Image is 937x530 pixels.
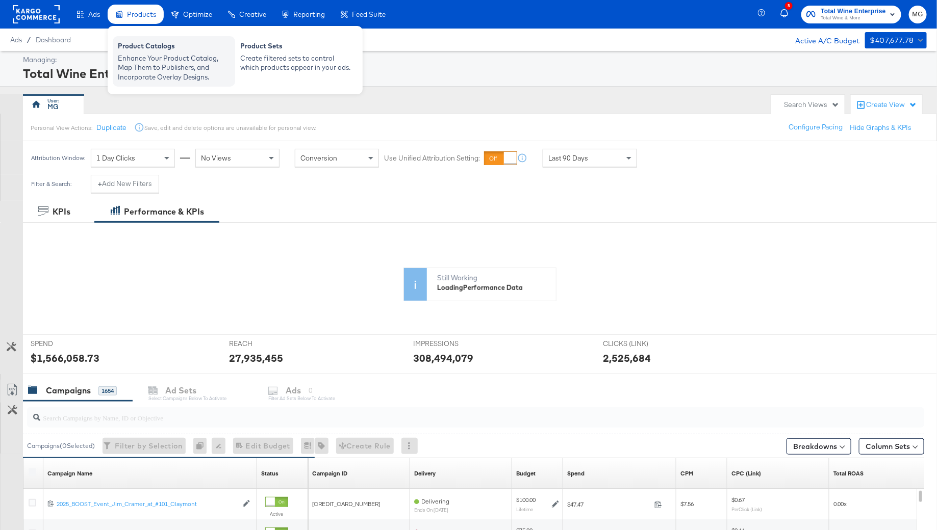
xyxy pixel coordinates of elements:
[40,404,842,423] input: Search Campaigns by Name, ID or Objective
[293,10,325,18] span: Reporting
[23,65,924,82] div: Total Wine Enterprise
[300,153,337,163] span: Conversion
[548,153,588,163] span: Last 90 Days
[91,175,159,193] button: +Add New Filters
[384,153,480,163] label: Use Unified Attribution Setting:
[31,154,86,162] div: Attribution Window:
[144,124,316,132] div: Save, edit and delete options are unavailable for personal view.
[57,500,237,509] a: 2025_BOOST_Event_Jim_Cramer_at_#101_Claymont
[414,507,449,513] sub: ends on [DATE]
[57,500,237,508] div: 2025_BOOST_Event_Jim_Cramer_at_#101_Claymont
[265,511,288,517] label: Active
[567,500,650,508] span: $47.47
[183,10,212,18] span: Optimize
[201,153,231,163] span: No Views
[833,469,864,478] a: Total ROAS
[98,179,102,189] strong: +
[88,10,100,18] span: Ads
[47,469,92,478] div: Campaign Name
[53,206,70,218] div: KPIs
[516,496,536,504] div: $100.00
[731,469,761,478] div: CPC (Link)
[731,496,745,503] span: $0.67
[731,506,762,512] sub: Per Click (Link)
[850,123,911,132] button: Hide Graphs & KPIs
[36,36,71,44] a: Dashboard
[516,506,533,512] sub: Lifetime
[261,469,278,478] div: Status
[414,469,436,478] div: Delivery
[785,32,860,47] div: Active A/C Budget
[516,469,536,478] div: Budget
[781,118,850,137] button: Configure Pacing
[239,10,266,18] span: Creative
[866,100,917,110] div: Create View
[865,32,927,48] button: $407,677.78
[10,36,22,44] span: Ads
[127,10,156,18] span: Products
[193,438,212,454] div: 0
[421,497,449,505] span: Delivering
[98,386,117,395] div: 1654
[46,385,91,396] div: Campaigns
[312,500,380,508] span: [CREDIT_CARD_NUMBER]
[680,469,693,478] a: The average cost you've paid to have 1,000 impressions of your ad.
[23,55,924,65] div: Managing:
[352,10,386,18] span: Feed Suite
[784,100,840,110] div: Search Views
[31,124,92,132] div: Personal View Actions:
[801,6,901,23] button: Total Wine EnterpriseTotal Wine & More
[821,6,886,17] span: Total Wine Enterprise
[785,2,793,10] div: 5
[870,34,914,47] div: $407,677.78
[731,469,761,478] a: The average cost for each link click you've received from your ad.
[414,469,436,478] a: Reflects the ability of your Ad Campaign to achieve delivery based on ad states, schedule and bud...
[859,438,924,455] button: Column Sets
[821,14,886,22] span: Total Wine & More
[913,9,923,20] span: MG
[567,469,585,478] div: Spend
[833,500,847,508] span: 0.00x
[261,469,278,478] a: Shows the current state of your Ad Campaign.
[22,36,36,44] span: /
[124,206,204,218] div: Performance & KPIs
[787,438,851,455] button: Breakdowns
[96,123,126,132] button: Duplicate
[680,500,694,508] span: $7.56
[516,469,536,478] a: The maximum amount you're willing to spend on your ads, on average each day or over the lifetime ...
[47,469,92,478] a: Your campaign name.
[312,469,347,478] div: Campaign ID
[96,153,135,163] span: 1 Day Clicks
[909,6,927,23] button: MG
[312,469,347,478] a: Your campaign ID.
[27,441,95,450] div: Campaigns ( 0 Selected)
[31,180,72,188] div: Filter & Search:
[680,469,693,478] div: CPM
[567,469,585,478] a: The total amount spent to date.
[48,102,59,112] div: MG
[779,5,796,24] button: 5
